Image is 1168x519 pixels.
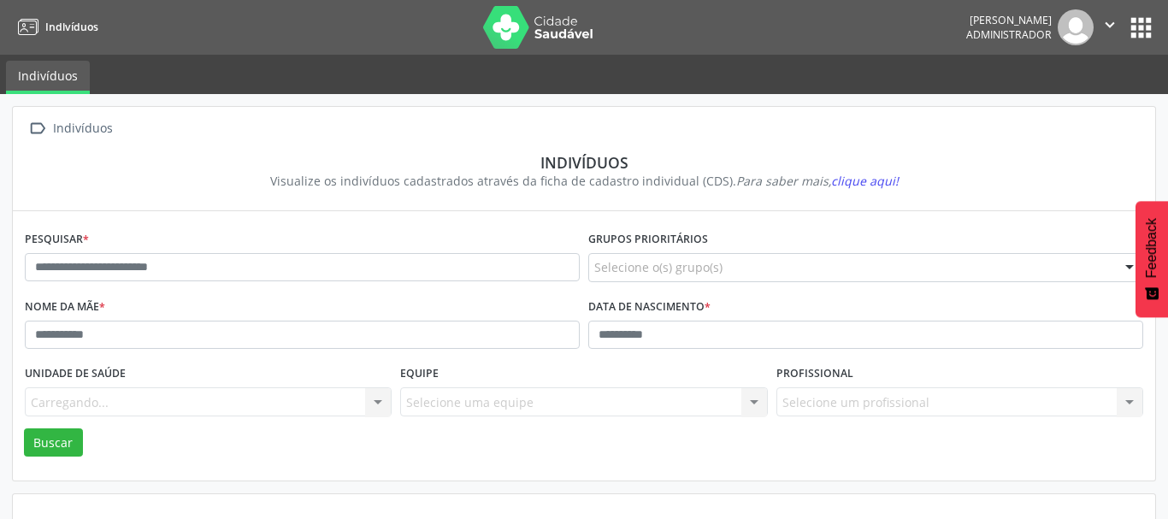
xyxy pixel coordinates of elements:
span: clique aqui! [831,173,899,189]
label: Profissional [776,361,853,387]
label: Pesquisar [25,227,89,253]
i: Para saber mais, [736,173,899,189]
label: Unidade de saúde [25,361,126,387]
img: img [1058,9,1094,45]
div: Indivíduos [50,116,115,141]
span: Selecione o(s) grupo(s) [594,258,723,276]
button:  [1094,9,1126,45]
a:  Indivíduos [25,116,115,141]
button: apps [1126,13,1156,43]
button: Feedback - Mostrar pesquisa [1136,201,1168,317]
div: [PERSON_NAME] [966,13,1052,27]
label: Grupos prioritários [588,227,708,253]
label: Data de nascimento [588,294,711,321]
label: Equipe [400,361,439,387]
label: Nome da mãe [25,294,105,321]
a: Indivíduos [12,13,98,41]
span: Administrador [966,27,1052,42]
div: Visualize os indivíduos cadastrados através da ficha de cadastro individual (CDS). [37,172,1131,190]
button: Buscar [24,428,83,457]
a: Indivíduos [6,61,90,94]
span: Feedback [1144,218,1159,278]
i:  [1100,15,1119,34]
div: Indivíduos [37,153,1131,172]
span: Indivíduos [45,20,98,34]
i:  [25,116,50,141]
